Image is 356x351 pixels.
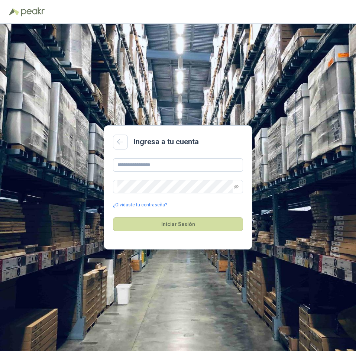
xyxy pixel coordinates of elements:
[113,202,167,209] a: ¿Olvidaste tu contraseña?
[134,136,199,148] h2: Ingresa a tu cuenta
[113,217,243,231] button: Iniciar Sesión
[234,184,239,189] span: eye-invisible
[9,8,19,16] img: Logo
[21,7,45,16] img: Peakr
